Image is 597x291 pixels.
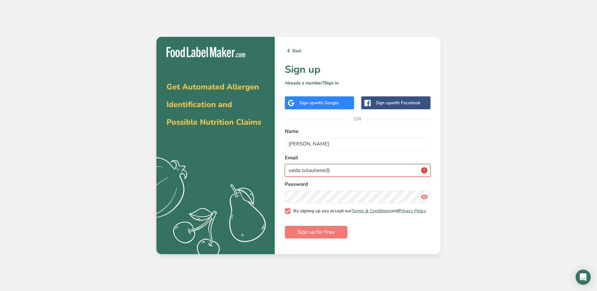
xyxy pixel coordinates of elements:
span: OR [348,110,367,128]
label: Email [285,154,431,162]
a: Sign in [324,80,339,86]
a: Privacy Policy [398,208,426,214]
span: By signing up you accept our and [290,208,426,214]
span: Get Automated Allergen Identification and Possible Nutrition Claims [166,82,261,128]
div: Open Intercom Messenger [576,270,591,285]
a: Back [285,47,431,54]
input: email@example.com [285,164,431,177]
label: Password [285,180,431,188]
span: with Facebook [391,100,420,106]
button: Sign up for Free [285,226,347,238]
div: Sign up [299,100,339,106]
label: Name [285,128,431,135]
h1: Sign up [285,62,431,77]
div: Sign up [376,100,420,106]
p: Already a member? [285,80,431,86]
span: Sign up for Free [298,228,335,236]
img: Food Label Maker [166,47,245,57]
a: Terms & Conditions [352,208,391,214]
span: with Google [314,100,339,106]
input: John Doe [285,138,431,150]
